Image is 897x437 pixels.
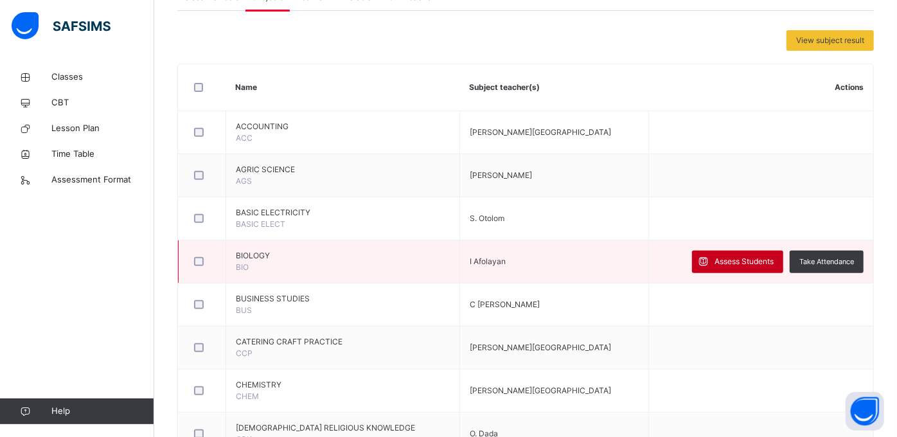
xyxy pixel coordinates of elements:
th: Name [226,64,459,111]
span: CBT [51,96,154,109]
span: Assess Students [715,256,774,267]
span: BUSINESS STUDIES [236,293,450,305]
span: CCP [236,348,253,358]
th: Subject teacher(s) [459,64,649,111]
span: I Afolayan [470,256,506,266]
span: BASIC ELECT [236,219,285,229]
th: Actions [649,64,873,111]
span: BIO [236,262,249,272]
span: Help [51,405,154,418]
span: CHEM [236,391,259,401]
button: Open asap [846,392,884,431]
span: AGS [236,176,252,186]
span: S. Otolom [470,213,504,223]
span: View subject result [796,35,864,46]
span: Lesson Plan [51,122,154,135]
span: Take Attendance [799,256,854,267]
span: [DEMOGRAPHIC_DATA] RELIGIOUS KNOWLEDGE [236,422,450,434]
span: [PERSON_NAME][GEOGRAPHIC_DATA] [470,127,611,137]
span: Assessment Format [51,174,154,186]
span: ACC [236,133,253,143]
span: BIOLOGY [236,250,450,262]
span: AGRIC SCIENCE [236,164,450,175]
img: safsims [12,12,111,39]
span: BUS [236,305,252,315]
span: [PERSON_NAME] [470,170,532,180]
span: C [PERSON_NAME] [470,299,540,309]
span: CATERING CRAFT PRACTICE [236,336,450,348]
span: BASIC ELECTRICITY [236,207,450,219]
span: ACCOUNTING [236,121,450,132]
span: Time Table [51,148,154,161]
span: [PERSON_NAME][GEOGRAPHIC_DATA] [470,343,611,352]
span: Classes [51,71,154,84]
span: [PERSON_NAME][GEOGRAPHIC_DATA] [470,386,611,395]
span: CHEMISTRY [236,379,450,391]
